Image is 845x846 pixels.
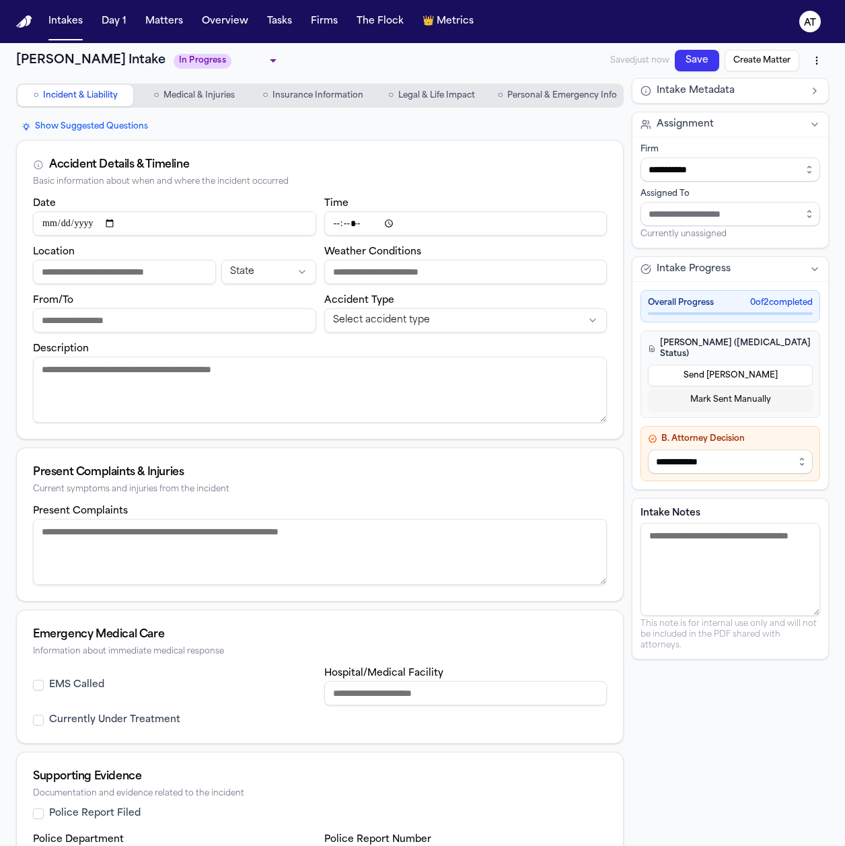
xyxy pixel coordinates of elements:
[351,9,409,34] button: The Flock
[33,295,73,306] label: From/To
[49,157,189,173] div: Accident Details & Timeline
[33,247,75,257] label: Location
[17,85,133,106] button: Go to Incident & Liability
[640,619,820,651] p: This note is for internal use only and will not be included in the PDF shared with attorneys.
[262,89,268,102] span: ○
[49,713,180,727] label: Currently Under Treatment
[750,297,813,308] span: 0 of 2 completed
[16,51,166,70] h1: [PERSON_NAME] Intake
[196,9,254,34] button: Overview
[255,85,371,106] button: Go to Insurance Information
[16,15,32,28] img: Finch Logo
[492,85,622,106] button: Go to Personal & Emergency Info
[640,523,820,616] textarea: Intake notes
[640,202,820,226] input: Assign to staff member
[33,519,607,585] textarea: Present complaints
[324,681,608,705] input: Hospital or medical facility
[417,9,479,34] button: crownMetrics
[262,9,297,34] button: Tasks
[640,188,820,199] div: Assigned To
[324,668,443,678] label: Hospital/Medical Facility
[33,789,607,799] div: Documentation and evidence related to the incident
[648,433,813,444] h4: B. Attorney Decision
[398,90,475,101] span: Legal & Life Impact
[648,297,714,308] span: Overall Progress
[498,89,503,102] span: ○
[221,260,316,284] button: Incident state
[632,257,828,281] button: Intake Progress
[49,678,104,692] label: EMS Called
[373,85,489,106] button: Go to Legal & Life Impact
[33,647,607,657] div: Information about immediate medical response
[640,144,820,155] div: Firm
[632,112,828,137] button: Assignment
[33,485,607,495] div: Current symptoms and injuries from the incident
[324,247,421,257] label: Weather Conditions
[305,9,343,34] button: Firms
[805,48,829,73] button: More actions
[174,54,231,69] span: In Progress
[33,177,607,187] div: Basic information about when and where the incident occurred
[163,90,235,101] span: Medical & Injuries
[640,229,727,240] span: Currently unassigned
[610,55,669,66] span: Saved just now
[33,506,128,516] label: Present Complaints
[33,211,316,236] input: Incident date
[324,295,394,306] label: Accident Type
[648,389,813,411] button: Mark Sent Manually
[33,199,56,209] label: Date
[140,9,188,34] button: Matters
[174,51,281,70] div: Update intake status
[49,807,141,820] label: Police Report Filed
[43,90,118,101] span: Incident & Liability
[33,769,607,785] div: Supporting Evidence
[136,85,252,106] button: Go to Medical & Injuries
[33,835,124,845] label: Police Department
[324,835,431,845] label: Police Report Number
[43,9,88,34] button: Intakes
[657,262,731,276] span: Intake Progress
[648,365,813,386] button: Send [PERSON_NAME]
[33,344,89,354] label: Description
[657,118,714,131] span: Assignment
[388,89,394,102] span: ○
[33,260,216,284] input: Incident location
[33,464,607,481] div: Present Complaints & Injuries
[675,50,719,71] button: Save
[33,89,38,102] span: ○
[16,118,153,135] button: Show Suggested Questions
[272,90,363,101] span: Insurance Information
[33,627,607,643] div: Emergency Medical Care
[725,50,799,71] button: Create Matter
[324,199,348,209] label: Time
[33,357,607,423] textarea: Incident description
[324,260,608,284] input: Weather conditions
[96,9,132,34] button: Day 1
[648,338,813,359] h4: [PERSON_NAME] ([MEDICAL_DATA] Status)
[640,507,820,520] label: Intake Notes
[324,211,608,236] input: Incident time
[657,84,735,98] span: Intake Metadata
[16,15,32,28] a: Home
[640,157,820,182] input: Select firm
[33,308,316,332] input: From/To destination
[153,89,159,102] span: ○
[507,90,617,101] span: Personal & Emergency Info
[632,79,828,103] button: Intake Metadata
